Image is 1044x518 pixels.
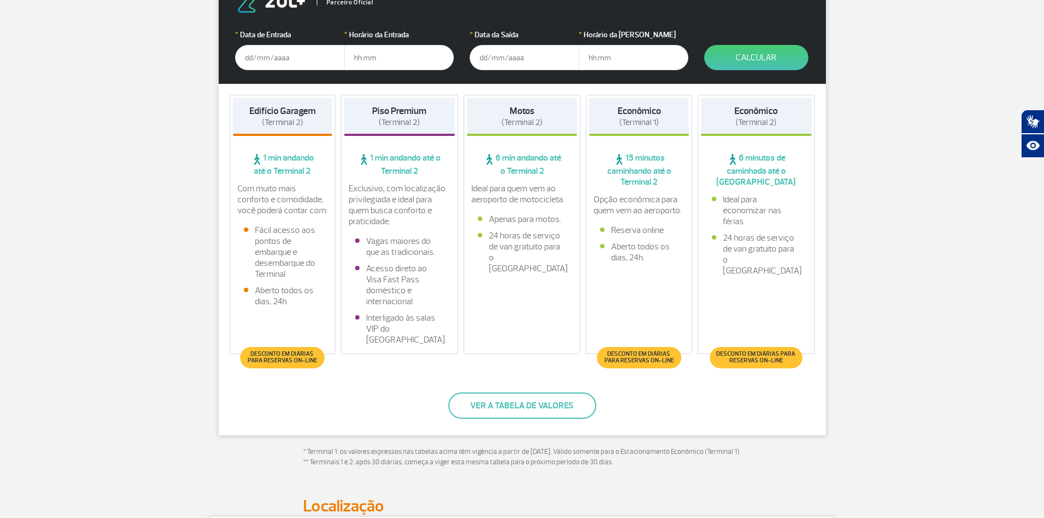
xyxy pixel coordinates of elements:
li: Interligado às salas VIP do [GEOGRAPHIC_DATA]. [355,312,444,345]
div: Plugin de acessibilidade da Hand Talk. [1021,110,1044,158]
li: Ideal para economizar nas férias [712,194,801,227]
button: Ver a tabela de valores [448,392,596,419]
span: (Terminal 2) [501,117,543,128]
strong: Edifício Garagem [249,105,316,117]
input: hh:mm [579,45,688,70]
label: Horário da [PERSON_NAME] [579,29,688,41]
strong: Econômico [618,105,661,117]
p: Exclusivo, com localização privilegiada e ideal para quem busca conforto e praticidade. [349,183,450,227]
span: 6 minutos de caminhada até o [GEOGRAPHIC_DATA] [701,152,812,187]
span: (Terminal 1) [619,117,659,128]
input: dd/mm/aaaa [470,45,579,70]
label: Data de Entrada [235,29,345,41]
span: (Terminal 2) [735,117,777,128]
li: Reserva online [600,225,678,236]
span: (Terminal 2) [379,117,420,128]
button: Calcular [704,45,808,70]
label: Horário da Entrada [344,29,454,41]
span: Desconto em diárias para reservas on-line [602,351,675,364]
span: Desconto em diárias para reservas on-line [715,351,797,364]
p: Com muito mais conforto e comodidade, você poderá contar com: [237,183,328,216]
li: Aberto todos os dias, 24h. [600,241,678,263]
li: Acesso direto ao Visa Fast Pass doméstico e internacional. [355,263,444,307]
label: Data da Saída [470,29,579,41]
span: 1 min andando até o Terminal 2 [233,152,333,177]
span: 1 min andando até o Terminal 2 [344,152,455,177]
p: Ideal para quem vem ao aeroporto de motocicleta. [471,183,573,205]
h2: Localização [303,496,741,516]
p: Opção econômica para quem vem ao aeroporto. [594,194,684,216]
button: Abrir tradutor de língua de sinais. [1021,110,1044,134]
input: dd/mm/aaaa [235,45,345,70]
strong: Econômico [734,105,778,117]
li: 24 horas de serviço de van gratuito para o [GEOGRAPHIC_DATA] [478,230,567,274]
strong: Motos [510,105,534,117]
span: 15 minutos caminhando até o Terminal 2 [589,152,689,187]
span: Desconto em diárias para reservas on-line [246,351,319,364]
span: 6 min andando até o Terminal 2 [467,152,578,177]
li: Aberto todos os dias, 24h [244,285,322,307]
li: Vagas maiores do que as tradicionais. [355,236,444,258]
button: Abrir recursos assistivos. [1021,134,1044,158]
strong: Piso Premium [372,105,426,117]
li: 24 horas de serviço de van gratuito para o [GEOGRAPHIC_DATA] [712,232,801,276]
span: (Terminal 2) [262,117,303,128]
li: Fácil acesso aos pontos de embarque e desembarque do Terminal [244,225,322,280]
li: Apenas para motos. [478,214,567,225]
p: * Terminal 1: os valores expressos nas tabelas acima têm vigência a partir de [DATE]. Válido some... [303,447,741,468]
input: hh:mm [344,45,454,70]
